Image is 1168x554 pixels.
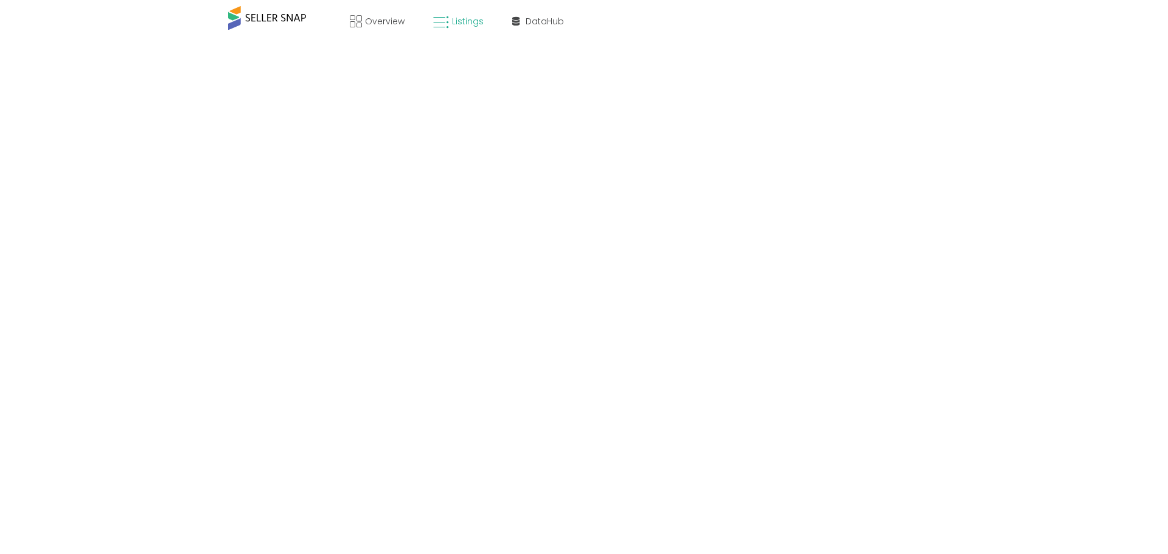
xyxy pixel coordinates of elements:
[424,3,493,40] a: Listings
[341,3,414,40] a: Overview
[452,15,484,27] span: Listings
[365,15,405,27] span: Overview
[526,15,564,27] span: DataHub
[503,3,573,40] a: DataHub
